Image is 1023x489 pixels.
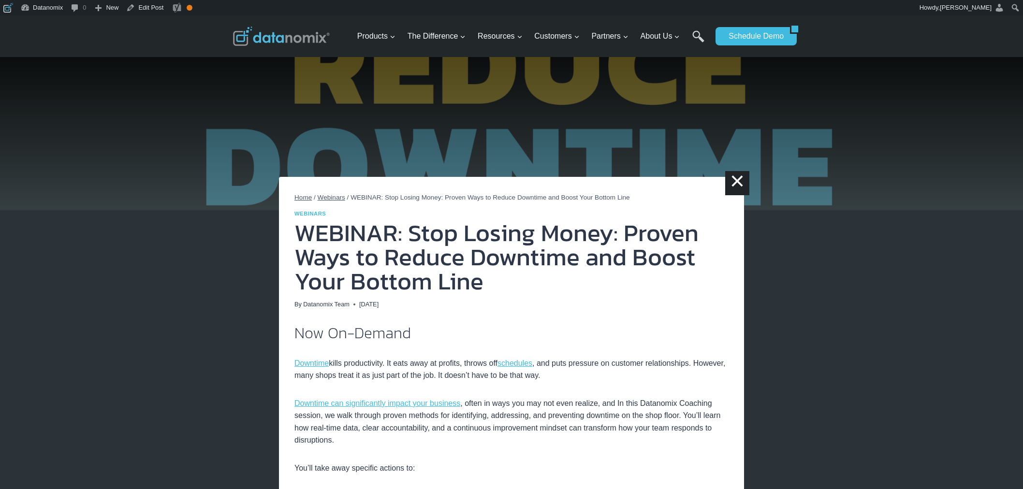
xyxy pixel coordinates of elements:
a: schedules [497,359,532,367]
a: Webinars [318,194,345,201]
a: Webinars [294,211,326,216]
span: Partners [591,30,628,43]
span: [PERSON_NAME] [940,4,992,11]
span: WEBINAR: Stop Losing Money: Proven Ways to Reduce Downtime and Boost Your Bottom Line [351,194,630,201]
h2: Now On-Demand [294,325,729,341]
span: Products [357,30,395,43]
a: Search [692,30,704,52]
div: OK [187,5,192,11]
span: Customers [534,30,579,43]
nav: Primary Navigation [353,21,711,52]
span: About Us [641,30,680,43]
a: Datanomix Team [303,301,350,308]
img: Datanomix [233,27,330,46]
a: Downtime [294,359,329,367]
span: / [347,194,349,201]
time: [DATE] [359,300,379,309]
span: The Difference [408,30,466,43]
span: Resources [478,30,522,43]
nav: Breadcrumbs [294,192,729,203]
span: By [294,300,302,309]
span: / [314,194,316,201]
a: Home [294,194,312,201]
h1: WEBINAR: Stop Losing Money: Proven Ways to Reduce Downtime and Boost Your Bottom Line [294,221,729,293]
a: Downtime can significantly impact your business [294,399,460,407]
p: You’ll take away specific actions to: [294,462,729,475]
p: , often in ways you may not even realize, and In this Datanomix Coaching session, we walk through... [294,397,729,446]
a: Schedule Demo [716,27,790,45]
p: kills productivity. It eats away at profits, throws off , and puts pressure on customer relations... [294,357,729,382]
a: × [725,171,749,195]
